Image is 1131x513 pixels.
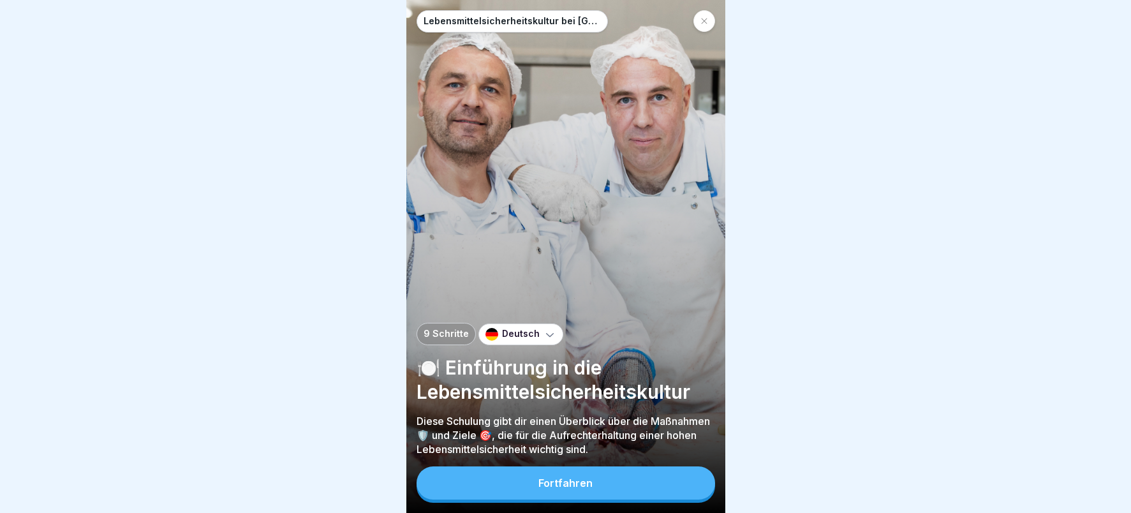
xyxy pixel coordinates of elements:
p: Lebensmittelsicherheitskultur bei [GEOGRAPHIC_DATA] [424,16,601,27]
p: 🍽️ Einführung in die Lebensmittelsicherheitskultur [417,355,715,404]
p: 9 Schritte [424,329,469,339]
p: Diese Schulung gibt dir einen Überblick über die Maßnahmen 🛡️ und Ziele 🎯, die für die Aufrechter... [417,414,715,456]
img: de.svg [485,328,498,341]
button: Fortfahren [417,466,715,500]
p: Deutsch [502,329,540,339]
div: Fortfahren [538,477,593,489]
